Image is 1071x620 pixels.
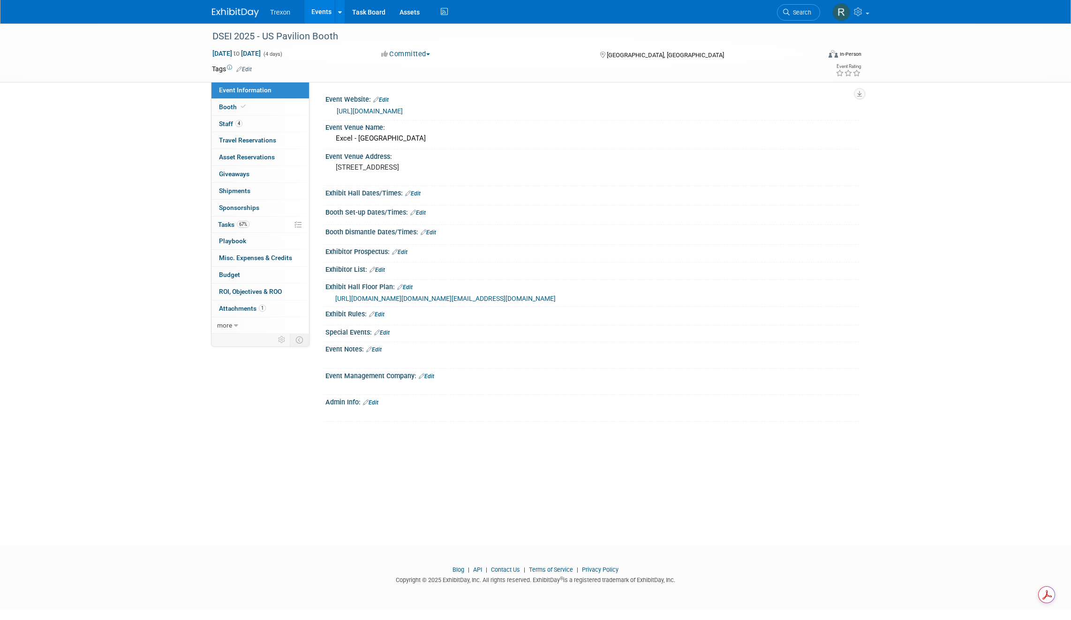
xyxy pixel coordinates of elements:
[219,103,248,111] span: Booth
[219,136,276,144] span: Travel Reservations
[453,566,464,573] a: Blog
[529,566,573,573] a: Terms of Service
[325,307,859,319] div: Exhibit Rules:
[829,50,838,58] img: Format-Inperson.png
[211,233,309,249] a: Playbook
[325,325,859,337] div: Special Events:
[374,329,390,336] a: Edit
[491,566,520,573] a: Contact Us
[211,317,309,334] a: more
[369,311,385,318] a: Edit
[219,271,240,278] span: Budget
[483,566,490,573] span: |
[259,305,266,312] span: 1
[290,334,309,346] td: Toggle Event Tabs
[219,254,292,261] span: Misc. Expenses & Credits
[219,187,250,194] span: Shipments
[211,132,309,149] a: Travel Reservations
[325,120,859,132] div: Event Venue Name:
[217,321,232,329] span: more
[832,3,850,21] img: Ryan Flores
[219,288,282,295] span: ROI, Objectives & ROO
[325,149,859,161] div: Event Venue Address:
[219,86,272,94] span: Event Information
[790,9,811,16] span: Search
[325,92,859,105] div: Event Website:
[421,229,436,236] a: Edit
[219,153,275,161] span: Asset Reservations
[212,49,261,58] span: [DATE] [DATE]
[218,221,249,228] span: Tasks
[582,566,618,573] a: Privacy Policy
[370,267,385,273] a: Edit
[211,116,309,132] a: Staff4
[237,221,249,228] span: 67%
[560,576,563,581] sup: ®
[219,305,266,312] span: Attachments
[325,245,859,257] div: Exhibitor Prospectus:
[335,295,556,302] a: [URL][DOMAIN_NAME][DOMAIN_NAME][EMAIL_ADDRESS][DOMAIN_NAME]
[325,262,859,275] div: Exhibitor List:
[405,190,421,197] a: Edit
[211,183,309,199] a: Shipments
[392,249,407,255] a: Edit
[336,163,537,172] pre: [STREET_ADDRESS]
[574,566,581,573] span: |
[241,104,246,109] i: Booth reservation complete
[473,566,482,573] a: API
[607,52,724,59] span: [GEOGRAPHIC_DATA], [GEOGRAPHIC_DATA]
[236,66,252,73] a: Edit
[219,204,259,211] span: Sponsorships
[325,395,859,407] div: Admin Info:
[325,369,859,381] div: Event Management Company:
[211,284,309,300] a: ROI, Objectives & ROO
[209,28,806,45] div: DSEI 2025 - US Pavilion Booth
[419,373,434,380] a: Edit
[211,300,309,317] a: Attachments1
[211,250,309,266] a: Misc. Expenses & Credits
[363,399,378,406] a: Edit
[325,205,859,217] div: Booth Set-up Dates/Times:
[211,217,309,233] a: Tasks67%
[211,200,309,216] a: Sponsorships
[211,82,309,98] a: Event Information
[378,49,434,59] button: Committed
[325,186,859,198] div: Exhibit Hall Dates/Times:
[325,280,859,292] div: Exhibit Hall Floor Plan:
[263,51,282,57] span: (4 days)
[212,64,252,74] td: Tags
[274,334,290,346] td: Personalize Event Tab Strip
[211,166,309,182] a: Giveaways
[410,209,426,216] a: Edit
[325,225,859,237] div: Booth Dismantle Dates/Times:
[366,346,382,353] a: Edit
[232,50,241,57] span: to
[836,64,861,69] div: Event Rating
[211,149,309,165] a: Asset Reservations
[397,284,413,291] a: Edit
[466,566,472,573] span: |
[332,131,852,146] div: Excel - [GEOGRAPHIC_DATA]
[337,107,403,115] a: [URL][DOMAIN_NAME]
[219,170,249,178] span: Giveaways
[212,8,259,17] img: ExhibitDay
[211,99,309,115] a: Booth
[270,8,290,16] span: Trexon
[219,120,242,127] span: Staff
[777,4,820,21] a: Search
[521,566,528,573] span: |
[219,237,246,245] span: Playbook
[765,49,861,63] div: Event Format
[235,120,242,127] span: 4
[325,342,859,354] div: Event Notes:
[373,97,389,103] a: Edit
[839,51,861,58] div: In-Person
[211,267,309,283] a: Budget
